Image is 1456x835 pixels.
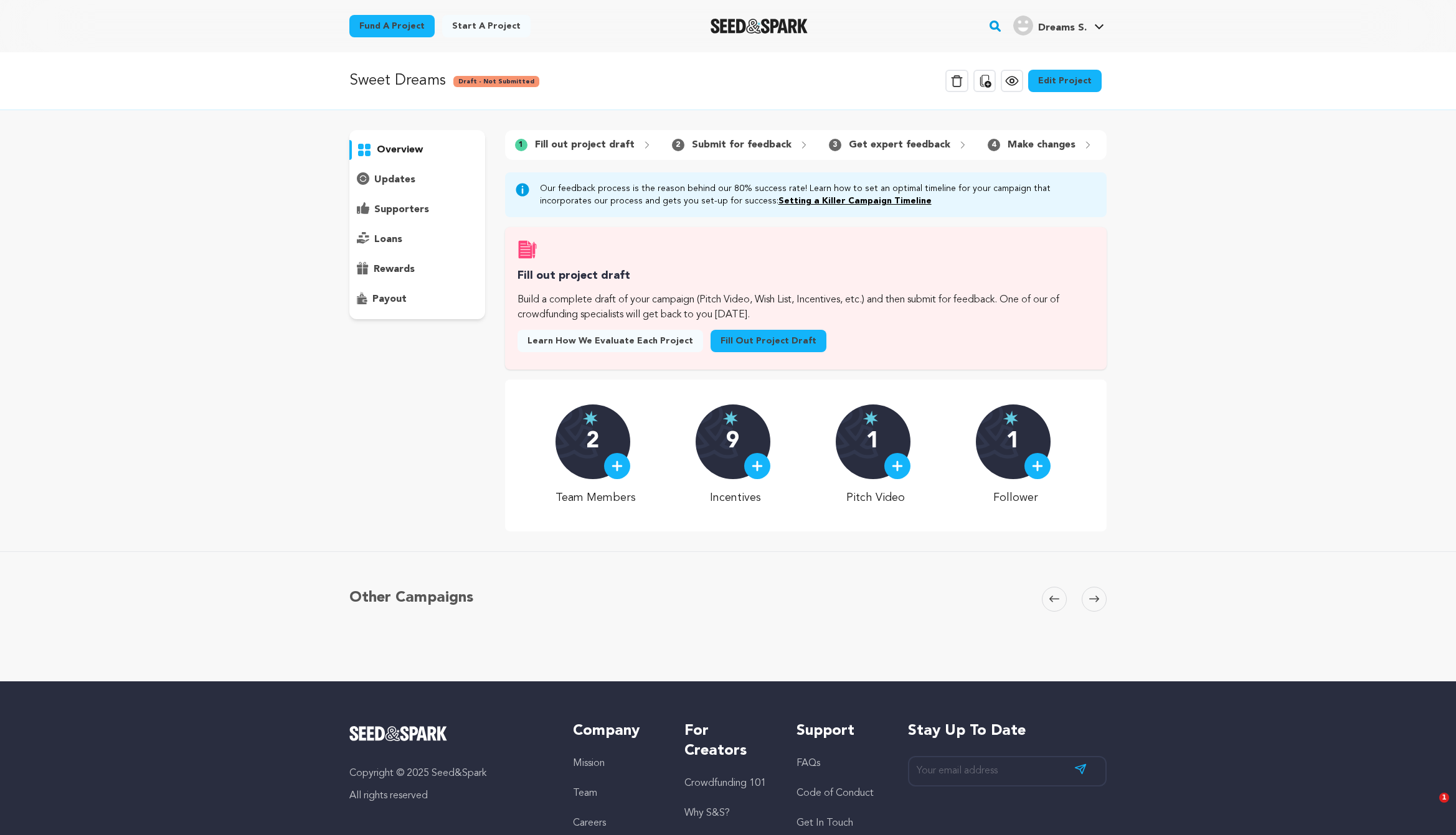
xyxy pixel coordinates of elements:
[1011,13,1107,35] a: Dreams S.'s Profile
[1013,16,1087,35] div: Dreams S.'s Profile
[684,778,766,788] a: Crowdfunding 101
[1006,429,1019,454] p: 1
[612,460,623,472] img: plus.svg
[797,721,883,741] h5: Support
[453,76,539,87] span: Draft - Not Submitted
[866,429,879,454] p: 1
[976,489,1056,506] p: Follower
[349,70,446,92] p: Sweet Dreams
[684,721,771,761] h5: For Creators
[684,808,730,818] a: Why S&S?
[518,330,703,352] a: Learn how we evaluate each project
[1013,16,1033,35] img: user.png
[692,138,792,152] p: Submit for feedback
[711,330,826,352] a: Fill out project draft
[527,335,693,347] span: Learn how we evaluate each project
[829,139,841,151] span: 3
[1008,138,1075,152] p: Make changes
[586,429,599,454] p: 2
[573,788,597,798] a: Team
[1011,13,1107,39] span: Dreams S.'s Profile
[797,758,820,768] a: FAQs
[377,142,423,157] p: overview
[1414,793,1444,823] iframe: Intercom live chat
[518,292,1094,322] p: Build a complete draft of your campaign (Pitch Video, Wish List, Incentives, etc.) and then submi...
[908,756,1107,786] input: Your email address
[892,460,903,472] img: plus.svg
[349,788,548,803] p: All rights reserved
[374,232,402,247] p: loans
[573,721,659,741] h5: Company
[726,429,739,454] p: 9
[349,726,447,741] img: Seed&Spark Logo
[515,139,527,151] span: 1
[573,818,606,828] a: Careers
[349,587,473,609] h5: Other Campaigns
[349,289,485,309] button: payout
[711,19,808,34] img: Seed&Spark Logo Dark Mode
[1038,23,1087,33] span: Dreams S.
[711,19,808,34] a: Seed&Spark Homepage
[372,292,407,307] p: payout
[797,818,853,828] a: Get In Touch
[535,138,635,152] p: Fill out project draft
[518,267,1094,285] h3: Fill out project draft
[573,758,605,768] a: Mission
[1028,70,1102,92] a: Edit Project
[349,259,485,279] button: rewards
[349,200,485,220] button: supporters
[908,721,1107,741] h5: Stay up to date
[349,140,485,160] button: overview
[836,489,916,506] p: Pitch Video
[1032,460,1043,472] img: plus.svg
[349,230,485,250] button: loans
[555,489,636,506] p: Team Members
[374,262,415,277] p: rewards
[672,139,684,151] span: 2
[540,182,1097,207] p: Our feedback process is the reason behind our 80% success rate! Learn how to set an optimal timel...
[752,460,763,472] img: plus.svg
[442,15,531,37] a: Start a project
[349,170,485,190] button: updates
[349,726,548,741] a: Seed&Spark Homepage
[374,172,415,187] p: updates
[778,197,932,205] a: Setting a Killer Campaign Timeline
[696,489,776,506] p: Incentives
[349,766,548,781] p: Copyright © 2025 Seed&Spark
[849,138,950,152] p: Get expert feedback
[1439,793,1449,803] span: 1
[374,202,429,217] p: supporters
[988,139,1000,151] span: 4
[349,15,435,37] a: Fund a project
[797,788,874,798] a: Code of Conduct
